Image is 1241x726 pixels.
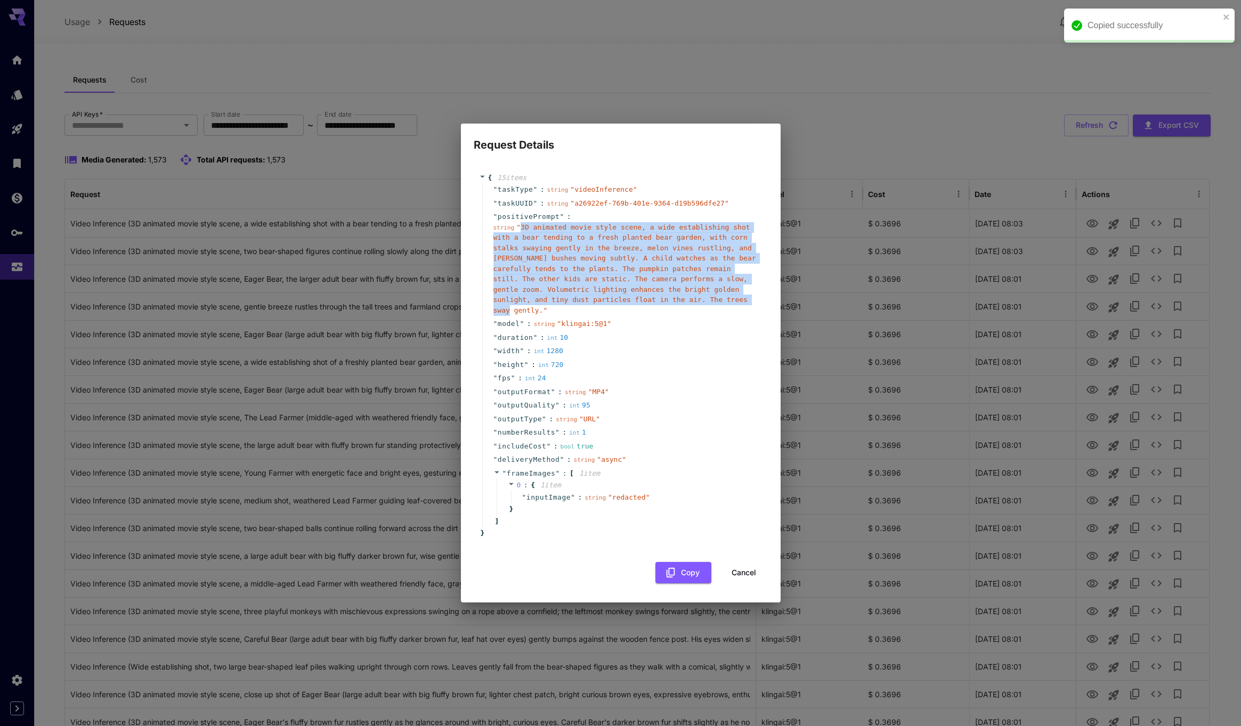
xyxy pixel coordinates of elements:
button: Cancel [720,562,768,584]
span: : [558,387,562,397]
span: " [522,493,526,501]
span: 1 item [579,469,600,477]
span: taskType [498,184,533,195]
span: " [559,213,564,221]
div: true [561,441,594,452]
span: " [551,388,555,396]
span: : [518,373,522,384]
span: " [493,415,498,423]
span: : [527,319,531,329]
span: " [502,469,507,477]
span: outputQuality [498,400,555,411]
span: " [520,320,524,328]
span: 1 item [540,481,561,489]
span: 0 [517,481,521,489]
span: " URL " [579,415,600,423]
span: : [562,400,566,411]
span: string [547,186,569,193]
span: : [540,332,545,343]
span: : [562,427,566,438]
span: " [546,442,550,450]
span: string [534,321,555,328]
span: : [524,480,528,491]
div: Copied successfully [1088,19,1220,32]
span: " [493,347,498,355]
span: int [569,429,580,436]
span: duration [498,332,533,343]
span: frameImages [507,469,556,477]
span: " [571,493,575,501]
span: positivePrompt [498,211,560,222]
span: model [498,319,520,329]
span: : [540,198,545,209]
div: 24 [525,373,546,384]
span: " 3D animated movie style scene, a wide establishing shot with a bear tending to a fresh planted ... [493,223,756,314]
div: 95 [569,400,590,411]
span: 15 item s [497,174,526,182]
span: " [520,347,524,355]
div: 10 [547,332,569,343]
span: " [493,185,498,193]
span: " [493,455,498,463]
span: " [493,320,498,328]
h2: Request Details [461,124,781,153]
span: " [493,213,498,221]
span: " [542,415,546,423]
span: [ [570,468,574,479]
span: string [556,416,577,423]
span: " [555,401,559,409]
button: Copy [655,562,711,584]
span: " [559,455,564,463]
span: " [493,388,498,396]
span: : [540,184,545,195]
span: } [508,504,514,515]
span: height [498,360,524,370]
span: width [498,346,520,356]
span: " [493,199,498,207]
span: string [574,456,595,463]
span: : [554,441,558,452]
span: : [563,468,567,479]
span: taskUUID [498,198,533,209]
span: " [493,428,498,436]
span: " [493,401,498,409]
span: : [578,492,582,503]
span: deliveryMethod [498,454,560,465]
span: { [531,480,535,491]
span: : [531,360,536,370]
span: " [524,361,529,369]
span: string [565,389,586,396]
span: inputImage [526,492,571,503]
span: fps [498,373,511,384]
span: string [493,224,515,231]
span: } [479,528,485,539]
span: numberResults [498,427,555,438]
span: int [569,402,580,409]
span: " [555,469,559,477]
span: { [488,173,492,183]
span: " [493,374,498,382]
button: close [1223,13,1230,21]
span: " a26922ef-769b-401e-9364-d19b596dfe27 " [570,199,728,207]
span: " async " [597,455,626,463]
span: : [549,414,553,425]
span: int [538,362,549,369]
span: string [585,494,606,501]
span: int [534,348,545,355]
span: : [567,454,571,465]
span: outputFormat [498,387,551,397]
span: : [567,211,571,222]
span: bool [561,443,575,450]
div: 1 [569,427,586,438]
span: " [533,199,537,207]
span: outputType [498,414,542,425]
span: " redacted " [608,493,650,501]
span: " [533,185,537,193]
span: ] [493,516,499,527]
div: 1280 [534,346,563,356]
div: 720 [538,360,563,370]
span: " [533,333,537,341]
span: " klingai:5@1 " [557,320,611,328]
span: includeCost [498,441,547,452]
span: int [525,375,536,382]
